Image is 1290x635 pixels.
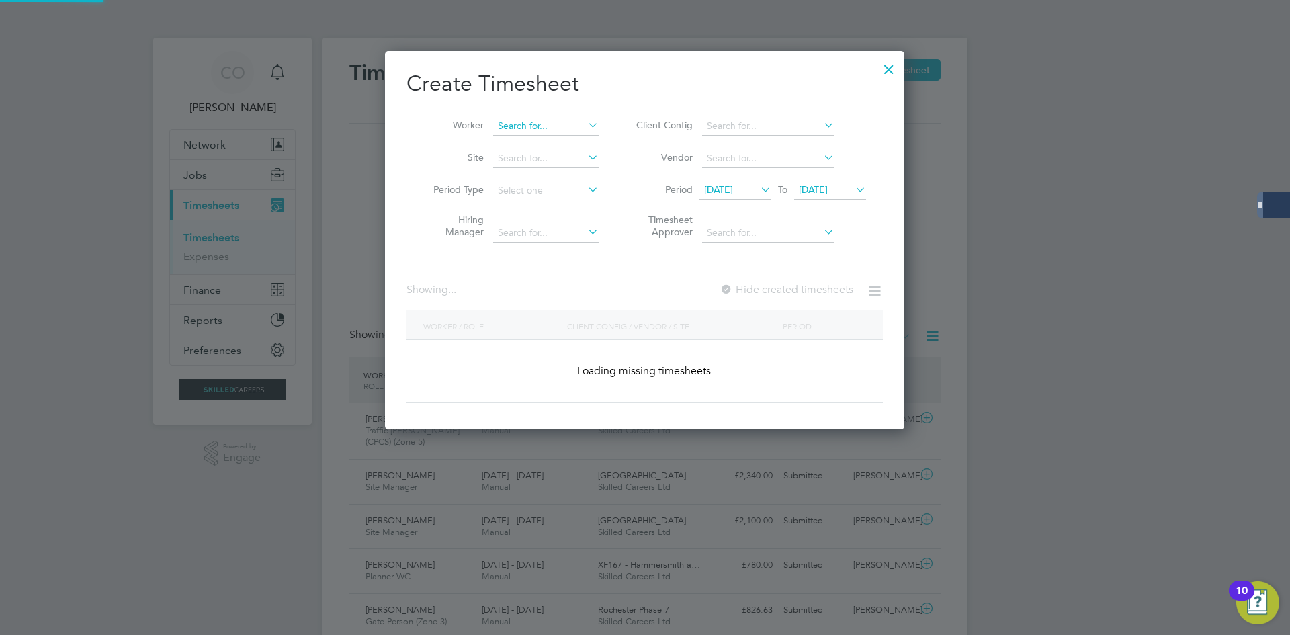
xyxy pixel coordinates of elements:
[632,183,693,196] label: Period
[493,181,599,200] input: Select one
[720,283,853,296] label: Hide created timesheets
[702,149,834,168] input: Search for...
[493,149,599,168] input: Search for...
[1236,591,1248,608] div: 10
[406,70,883,98] h2: Create Timesheet
[448,283,456,296] span: ...
[702,224,834,243] input: Search for...
[632,151,693,163] label: Vendor
[632,214,693,238] label: Timesheet Approver
[704,183,733,196] span: [DATE]
[423,214,484,238] label: Hiring Manager
[1236,581,1279,624] button: Open Resource Center, 10 new notifications
[493,117,599,136] input: Search for...
[702,117,834,136] input: Search for...
[774,181,791,198] span: To
[632,119,693,131] label: Client Config
[799,183,828,196] span: [DATE]
[406,283,459,297] div: Showing
[423,119,484,131] label: Worker
[423,183,484,196] label: Period Type
[493,224,599,243] input: Search for...
[423,151,484,163] label: Site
